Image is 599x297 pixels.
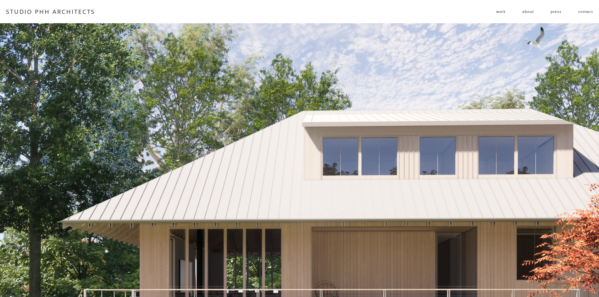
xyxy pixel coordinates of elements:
a: folder dropdown [496,7,506,17]
span: work [496,7,506,16]
a: contact [578,7,593,17]
a: about [522,7,534,17]
a: STUDIO PHH ARCHITECTS [6,8,95,15]
a: press [551,7,562,17]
